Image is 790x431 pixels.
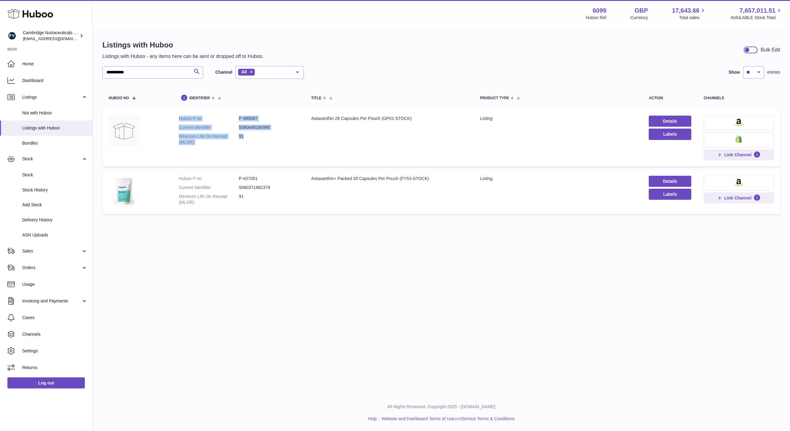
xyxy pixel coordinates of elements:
span: Orders [22,265,81,271]
div: Currency [631,15,648,21]
span: Product Type [480,96,509,100]
dd: 5060448160990 [239,125,299,130]
span: All [241,69,247,74]
dt: Current identifier [179,185,239,191]
dd: P-437051 [239,176,299,182]
span: Total sales [679,15,706,21]
div: listing [480,116,636,121]
span: identifier [189,96,210,100]
span: Huboo no [109,96,129,100]
a: Details [649,116,691,127]
span: Cases [22,315,88,321]
strong: GBP [635,6,648,15]
span: [EMAIL_ADDRESS][DOMAIN_NAME] [23,36,91,41]
dd: 91 [239,133,299,145]
div: Huboo Ref [586,15,606,21]
span: Stock [22,172,88,178]
strong: 6099 [593,6,606,15]
span: Sales [22,248,81,254]
div: Astaxanthin+ Packed 28 Capsules Per Pouch (FY53-STOCK) [311,176,468,182]
span: Channels [22,331,88,337]
div: action [649,96,691,100]
dt: Huboo P no [179,116,239,121]
span: 17,643.66 [672,6,699,15]
li: and [379,416,515,422]
label: Channel [215,69,232,75]
span: Usage [22,281,88,287]
span: Bundles [22,140,88,146]
span: Add Stock [22,202,88,208]
a: 17,643.66 Total sales [672,6,706,21]
a: Details [649,176,691,187]
img: shopify-small.png [735,135,742,143]
span: Home [22,61,88,67]
span: AVAILABLE Stock Total [730,15,783,21]
a: Service Terms & Conditions [461,416,515,421]
label: Show [729,69,740,75]
dt: Current identifier [179,125,239,130]
div: Cambridge Nutraceuticals Ltd [23,30,78,42]
span: Invoicing and Payments [22,298,81,304]
button: Link Channel [704,149,774,160]
span: entries [767,69,780,75]
a: Website and Dashboard Terms of Use [382,416,454,421]
span: Listings [22,94,81,100]
button: Labels [649,129,691,140]
span: Dashboard [22,78,88,84]
a: Help [368,416,377,421]
span: Link Channel [724,152,751,158]
p: Listings with Huboo - any items here can be sent or dropped off to Huboo. [102,53,264,60]
span: title [311,96,321,100]
span: 7,657,011.51 [739,6,776,15]
h1: Listings with Huboo [102,40,264,50]
img: Astaxanthin+ Packed 28 Capsules Per Pouch (FY53-STOCK) [109,176,139,207]
span: Stock [22,156,81,162]
button: Labels [649,189,691,200]
p: All Rights Reserved. Copyright 2025 - [DOMAIN_NAME] [97,404,785,410]
span: Not with Huboo [22,110,88,116]
img: amazon-small.png [734,179,743,186]
span: Listings with Huboo [22,125,88,131]
span: Returns [22,365,88,371]
button: Link Channel [704,192,774,203]
img: amazon-small.png [734,119,743,126]
div: channels [704,96,774,100]
img: huboo@camnutra.com [7,31,17,40]
span: Stock History [22,187,88,193]
span: Settings [22,348,88,354]
dd: 91 [239,194,299,205]
dd: P-989087 [239,116,299,121]
dt: Huboo P no [179,176,239,182]
div: Astaxanthin 28 Capsules Per Pouch (GP01-STOCK) [311,116,468,121]
img: Astaxanthin 28 Capsules Per Pouch (GP01-STOCK) [109,116,139,146]
dt: Minimum Life On Receipt (MLOR) [179,194,239,205]
span: ASN Uploads [22,232,88,238]
a: Log out [7,377,85,388]
span: Link Channel [724,195,751,201]
dt: Minimum Life On Receipt (MLOR) [179,133,239,145]
dd: 5060371982379 [239,185,299,191]
div: listing [480,176,636,182]
a: 7,657,011.51 AVAILABLE Stock Total [730,6,783,21]
span: Delivery History [22,217,88,223]
div: Bulk Edit [761,47,780,53]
